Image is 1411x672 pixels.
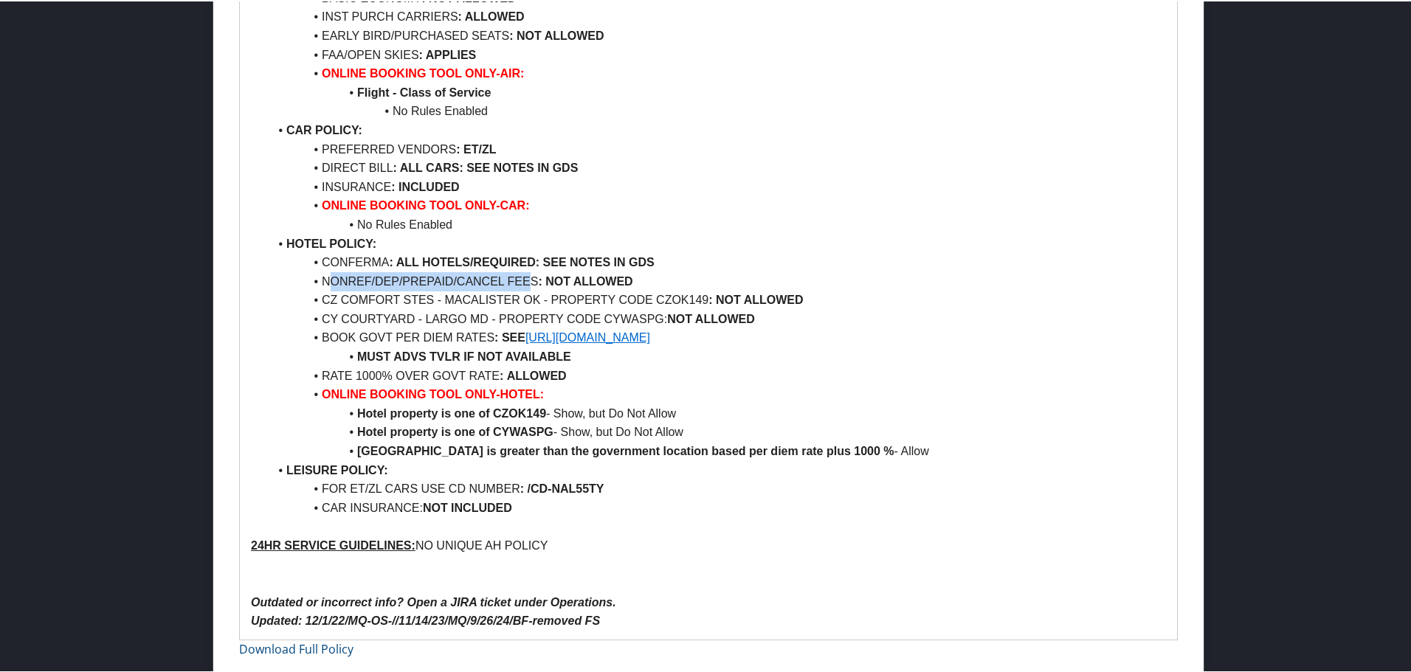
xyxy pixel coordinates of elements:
[269,308,1166,328] li: CY COURTYARD - LARGO MD - PROPERTY CODE CYWASPG:
[269,214,1166,233] li: No Rules Enabled
[269,478,1166,497] li: FOR ET/ZL CARS USE CD NUMBER
[269,365,1166,384] li: RATE 1000% OVER GOVT RATE
[269,176,1166,195] li: INSURANCE
[520,481,604,493] strong: : /CD-NAL55TY
[286,122,362,135] strong: CAR POLICY:
[269,44,1166,63] li: FAA/OPEN SKIES
[269,157,1166,176] li: DIRECT BILL
[251,595,616,607] em: Outdated or incorrect info? Open a JIRA ticket under Operations.
[393,160,579,173] strong: : ALL CARS: SEE NOTES IN GDS
[357,424,553,437] strong: Hotel property is one of CYWASPG
[269,403,1166,422] li: - Show, but Do Not Allow
[269,421,1166,440] li: - Show, but Do Not Allow
[269,440,1166,460] li: - Allow
[390,254,655,267] strong: : ALL HOTELS/REQUIRED: SEE NOTES IN GDS
[322,387,544,399] strong: ONLINE BOOKING TOOL ONLY-HOTEL:
[269,252,1166,271] li: CONFERMA
[463,142,496,154] strong: ET/ZL
[269,271,1166,290] li: NONREF/DEP/PREPAID/CANCEL FEES
[357,406,546,418] strong: Hotel property is one of CZOK149
[269,327,1166,346] li: BOOK GOVT PER DIEM RATES
[251,538,415,550] u: 24HR SERVICE GUIDELINES:
[269,25,1166,44] li: EARLY BIRD/PURCHASED SEATS
[357,349,571,361] strong: MUST ADVS TVLR IF NOT AVAILABLE
[500,368,503,381] strong: :
[322,66,524,78] strong: ONLINE BOOKING TOOL ONLY-AIR:
[269,139,1166,158] li: PREFERRED VENDORS
[269,6,1166,25] li: INST PURCH CARRIERS
[286,463,388,475] strong: LEISURE POLICY:
[269,497,1166,516] li: CAR INSURANCE:
[525,330,650,342] a: [URL][DOMAIN_NAME]
[456,142,460,154] strong: :
[419,47,477,60] strong: : APPLIES
[357,85,491,97] strong: Flight - Class of Service
[357,443,894,456] strong: [GEOGRAPHIC_DATA] is greater than the government location based per diem rate plus 1000 %
[269,100,1166,119] li: No Rules Enabled
[251,613,600,626] em: Updated: 12/1/22/MQ-OS-//11/14/23/MQ/9/26/24/BF-removed FS
[708,292,803,305] strong: : NOT ALLOWED
[251,535,1166,554] p: NO UNIQUE AH POLICY
[322,198,530,210] strong: ONLINE BOOKING TOOL ONLY-CAR:
[458,9,525,21] strong: : ALLOWED
[494,330,525,342] strong: : SEE
[509,28,604,41] strong: : NOT ALLOWED
[423,500,512,513] strong: NOT INCLUDED
[507,368,567,381] strong: ALLOWED
[239,640,353,656] a: Download Full Policy
[667,311,755,324] strong: NOT ALLOWED
[538,274,632,286] strong: : NOT ALLOWED
[391,179,459,192] strong: : INCLUDED
[269,289,1166,308] li: CZ COMFORT STES - MACALISTER OK - PROPERTY CODE CZOK149
[286,236,376,249] strong: HOTEL POLICY:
